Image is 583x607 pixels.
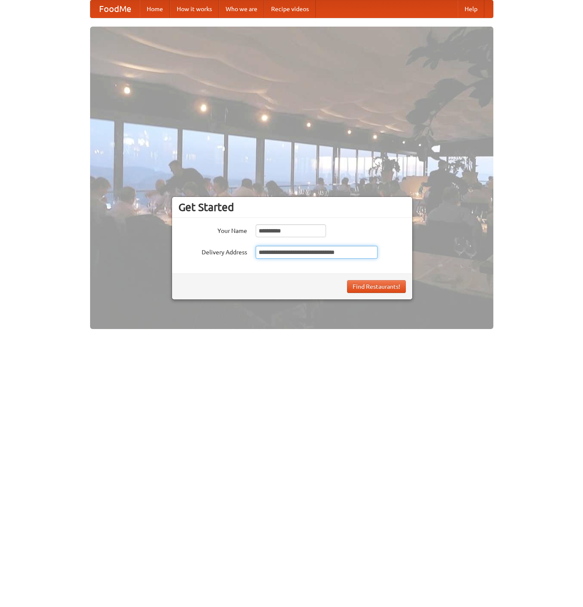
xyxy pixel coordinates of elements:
a: Who we are [219,0,264,18]
a: Help [458,0,484,18]
h3: Get Started [178,201,406,214]
button: Find Restaurants! [347,280,406,293]
label: Your Name [178,224,247,235]
a: How it works [170,0,219,18]
a: Home [140,0,170,18]
a: FoodMe [91,0,140,18]
a: Recipe videos [264,0,316,18]
label: Delivery Address [178,246,247,257]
